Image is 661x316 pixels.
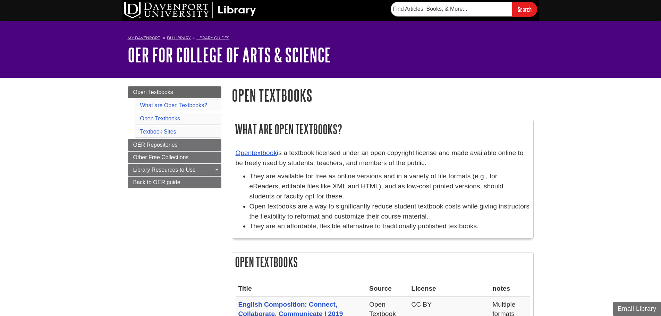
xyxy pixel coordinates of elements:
[366,281,408,296] th: Source
[249,221,530,231] li: They are an affordable, flexible alternative to traditionally published textbooks.
[124,2,256,18] img: DU Library
[140,102,207,108] a: What are Open Textbooks?
[128,177,221,188] a: Back to OER guide
[133,89,173,95] span: Open Textbooks
[236,148,530,168] p: is a textbook licensed under an open copyright license and made available online to be freely use...
[128,33,534,44] nav: breadcrumb
[133,142,178,148] span: OER Repositories
[252,149,277,156] a: textbook
[249,171,530,201] li: They are available for free as online versions and in a variety of file formats (e.g., for eReade...
[133,179,180,185] span: Back to OER guide
[408,281,490,296] th: License
[391,2,512,16] input: Find Articles, Books, & More...
[140,129,176,135] a: Textbook Sites
[128,44,331,66] a: OER for College of Arts & Science
[133,154,189,160] span: Other Free Collections
[232,253,533,271] h2: Open Textbooks
[128,86,221,98] a: Open Textbooks
[140,116,180,121] a: Open Textbooks
[232,86,534,104] h1: Open Textbooks
[613,302,661,316] button: Email Library
[128,152,221,163] a: Other Free Collections
[232,120,533,138] h2: What are Open Textbooks?
[236,149,252,156] a: Open
[167,35,191,40] a: DU Library
[391,2,537,17] form: Searches DU Library's articles, books, and more
[490,281,529,296] th: notes
[133,167,196,173] span: Library Resources to Use
[128,139,221,151] a: OER Repositories
[512,2,537,17] input: Search
[128,164,221,176] a: Library Resources to Use
[128,35,160,41] a: My Davenport
[128,86,221,188] div: Guide Page Menu
[196,35,229,40] a: Library Guides
[236,281,366,296] th: Title
[249,202,530,222] li: Open textbooks are a way to significantly reduce student textbook costs while giving instructors ...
